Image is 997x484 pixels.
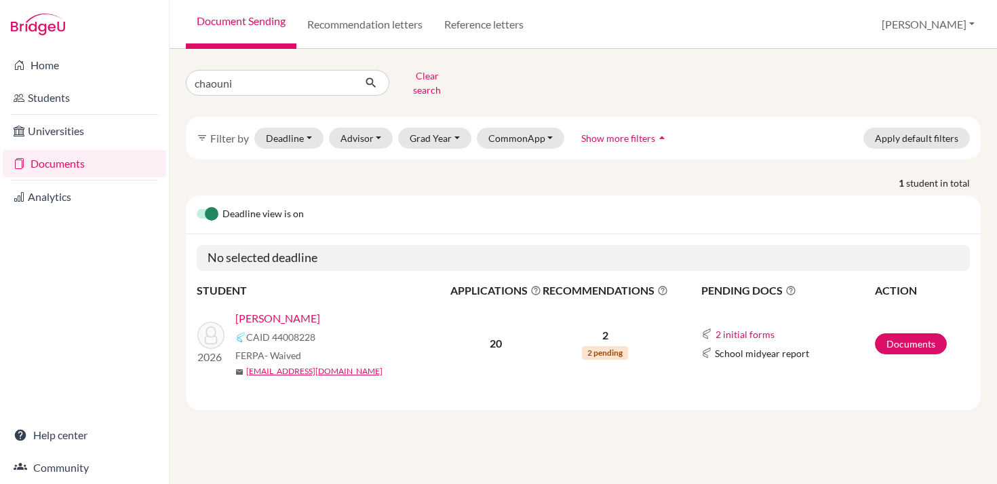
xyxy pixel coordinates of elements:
a: Community [3,454,166,481]
span: FERPA [235,348,301,362]
a: Students [3,84,166,111]
span: APPLICATIONS [450,282,541,299]
span: School midyear report [715,346,809,360]
span: RECOMMENDATIONS [543,282,668,299]
p: 2 [543,327,668,343]
a: Documents [875,333,947,354]
span: mail [235,368,243,376]
span: Deadline view is on [222,206,304,223]
button: 2 initial forms [715,327,775,342]
img: Bridge-U [11,14,65,35]
a: Documents [3,150,166,177]
span: student in total [906,176,981,190]
img: Common App logo [235,332,246,343]
img: Chaouni, Layla [197,322,224,349]
span: - Waived [265,350,301,361]
input: Find student by name... [186,70,354,96]
button: Grad Year [398,128,471,149]
b: 20 [490,337,502,350]
strong: 1 [899,176,906,190]
img: Common App logo [701,329,712,339]
h5: No selected deadline [197,245,970,271]
span: 2 pending [582,346,628,360]
a: [EMAIL_ADDRESS][DOMAIN_NAME] [246,365,383,377]
p: 2026 [197,349,224,365]
th: STUDENT [197,282,450,299]
button: Clear search [389,65,465,100]
a: Universities [3,117,166,145]
span: Show more filters [581,132,655,144]
a: Analytics [3,183,166,210]
button: CommonApp [477,128,565,149]
button: Advisor [329,128,393,149]
button: Apply default filters [863,128,970,149]
i: filter_list [197,132,208,143]
img: Common App logo [701,348,712,358]
span: PENDING DOCS [701,282,874,299]
button: [PERSON_NAME] [876,12,981,37]
a: Help center [3,422,166,449]
i: arrow_drop_up [655,131,669,145]
span: CAID 44008228 [246,330,315,344]
a: [PERSON_NAME] [235,310,320,327]
th: ACTION [874,282,970,299]
a: Home [3,52,166,79]
span: Filter by [210,132,249,145]
button: Deadline [254,128,324,149]
button: Show more filtersarrow_drop_up [570,128,680,149]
